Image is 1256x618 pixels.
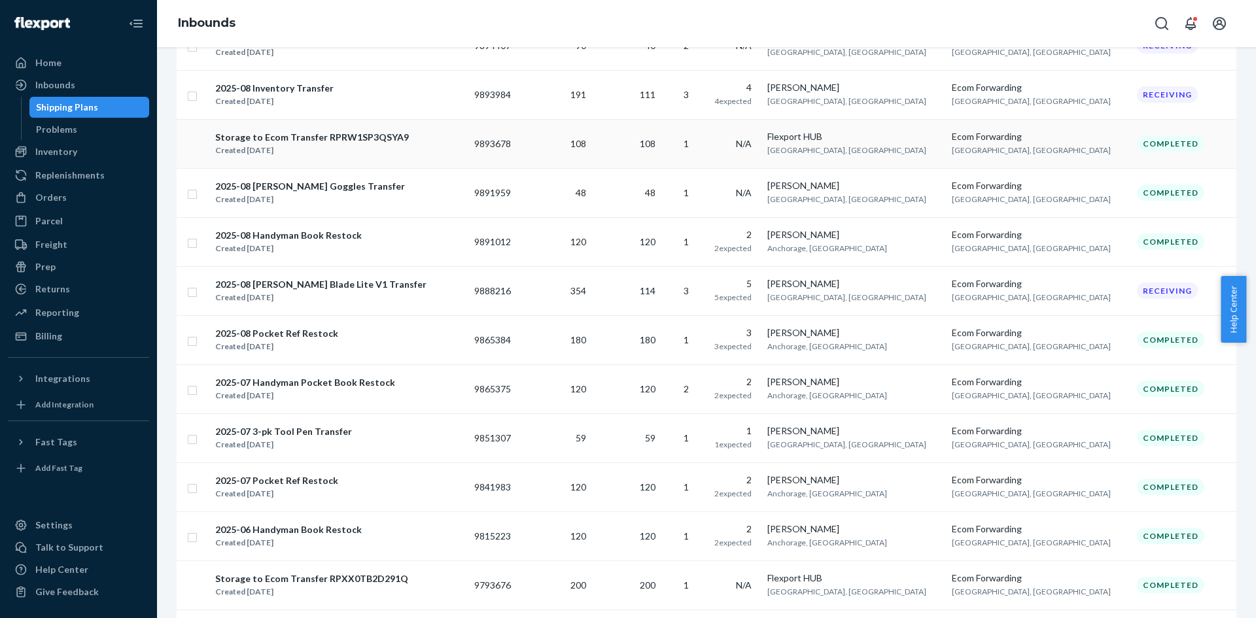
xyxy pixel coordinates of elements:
[215,327,338,340] div: 2025-08 Pocket Ref Restock
[714,439,752,449] span: 1 expected
[714,390,752,400] span: 2 expected
[469,168,521,217] td: 9891959
[35,238,67,251] div: Freight
[215,82,334,95] div: 2025-08 Inventory Transfer
[35,436,77,449] div: Fast Tags
[35,399,94,410] div: Add Integration
[8,559,149,580] a: Help Center
[215,389,395,402] div: Created [DATE]
[35,283,70,296] div: Returns
[952,473,1126,487] div: Ecom Forwarding
[767,489,887,498] span: Anchorage, [GEOGRAPHIC_DATA]
[1137,528,1204,544] div: Completed
[714,243,752,253] span: 2 expected
[215,474,338,487] div: 2025-07 Pocket Ref Restock
[35,215,63,228] div: Parcel
[8,211,149,232] a: Parcel
[35,169,105,182] div: Replenishments
[8,165,149,186] a: Replenishments
[640,530,655,541] span: 120
[767,243,887,253] span: Anchorage, [GEOGRAPHIC_DATA]
[1137,430,1204,446] div: Completed
[952,572,1126,585] div: Ecom Forwarding
[640,236,655,247] span: 120
[8,187,149,208] a: Orders
[767,292,926,302] span: [GEOGRAPHIC_DATA], [GEOGRAPHIC_DATA]
[8,302,149,323] a: Reporting
[469,217,521,266] td: 9891012
[8,52,149,73] a: Home
[8,256,149,277] a: Prep
[640,285,655,296] span: 114
[1221,276,1246,343] span: Help Center
[952,587,1111,596] span: [GEOGRAPHIC_DATA], [GEOGRAPHIC_DATA]
[952,292,1111,302] span: [GEOGRAPHIC_DATA], [GEOGRAPHIC_DATA]
[767,424,941,438] div: [PERSON_NAME]
[8,458,149,479] a: Add Fast Tag
[767,228,941,241] div: [PERSON_NAME]
[952,179,1126,192] div: Ecom Forwarding
[767,572,941,585] div: Flexport HUB
[1137,381,1204,397] div: Completed
[684,579,689,591] span: 1
[215,229,362,242] div: 2025-08 Handyman Book Restock
[684,40,689,51] span: 2
[8,515,149,536] a: Settings
[215,278,427,291] div: 2025-08 [PERSON_NAME] Blade Lite V1 Transfer
[570,481,586,492] span: 120
[215,180,405,193] div: 2025-08 [PERSON_NAME] Goggles Transfer
[705,473,752,487] div: 2
[640,89,655,100] span: 111
[1206,10,1232,37] button: Open account menu
[767,523,941,536] div: [PERSON_NAME]
[469,315,521,364] td: 9865384
[1137,233,1204,250] div: Completed
[952,390,1111,400] span: [GEOGRAPHIC_DATA], [GEOGRAPHIC_DATA]
[215,572,408,585] div: Storage to Ecom Transfer RPXX0TB2D291Q
[705,523,752,536] div: 2
[576,187,586,198] span: 48
[36,123,77,136] div: Problems
[952,489,1111,498] span: [GEOGRAPHIC_DATA], [GEOGRAPHIC_DATA]
[215,536,362,549] div: Created [DATE]
[767,390,887,400] span: Anchorage, [GEOGRAPHIC_DATA]
[14,17,70,30] img: Flexport logo
[35,330,62,343] div: Billing
[1137,577,1204,593] div: Completed
[35,372,90,385] div: Integrations
[684,285,689,296] span: 3
[215,193,405,206] div: Created [DATE]
[952,538,1111,547] span: [GEOGRAPHIC_DATA], [GEOGRAPHIC_DATA]
[684,481,689,492] span: 1
[215,242,362,255] div: Created [DATE]
[736,138,752,149] span: N/A
[35,145,77,158] div: Inventory
[684,432,689,443] span: 1
[767,439,926,449] span: [GEOGRAPHIC_DATA], [GEOGRAPHIC_DATA]
[767,179,941,192] div: [PERSON_NAME]
[215,291,427,304] div: Created [DATE]
[952,47,1111,57] span: [GEOGRAPHIC_DATA], [GEOGRAPHIC_DATA]
[215,487,338,500] div: Created [DATE]
[640,481,655,492] span: 120
[952,81,1126,94] div: Ecom Forwarding
[705,326,752,339] div: 3
[767,145,926,155] span: [GEOGRAPHIC_DATA], [GEOGRAPHIC_DATA]
[469,462,521,511] td: 9841983
[35,306,79,319] div: Reporting
[684,187,689,198] span: 1
[215,523,362,536] div: 2025-06 Handyman Book Restock
[736,579,752,591] span: N/A
[640,383,655,394] span: 120
[640,334,655,345] span: 180
[570,138,586,149] span: 108
[952,341,1111,351] span: [GEOGRAPHIC_DATA], [GEOGRAPHIC_DATA]
[952,523,1126,536] div: Ecom Forwarding
[35,563,88,576] div: Help Center
[767,473,941,487] div: [PERSON_NAME]
[8,141,149,162] a: Inventory
[684,383,689,394] span: 2
[1137,135,1204,152] div: Completed
[35,462,82,473] div: Add Fast Tag
[8,581,149,602] button: Give Feedback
